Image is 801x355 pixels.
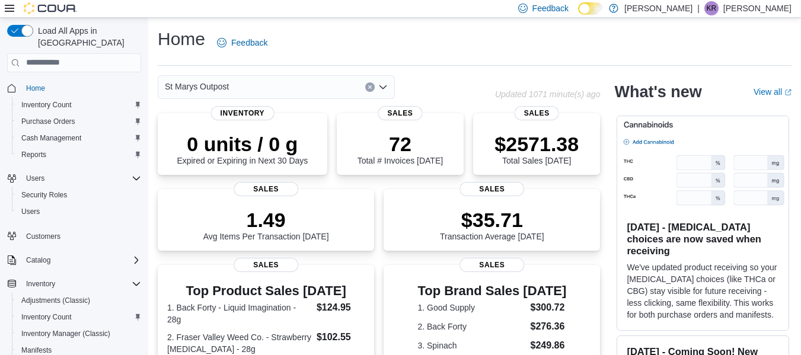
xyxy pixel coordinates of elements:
span: Manifests [21,346,52,355]
span: Inventory Count [21,312,72,322]
dt: 1. Good Supply [417,302,525,314]
svg: External link [784,89,792,96]
span: Load All Apps in [GEOGRAPHIC_DATA] [33,25,141,49]
button: Inventory [21,277,60,291]
button: Open list of options [378,82,388,92]
h3: Top Product Sales [DATE] [167,284,365,298]
span: Reports [21,150,46,159]
a: Customers [21,229,65,244]
span: Sales [234,258,299,272]
a: Inventory Count [17,310,76,324]
p: $2571.38 [494,132,579,156]
h3: [DATE] - [MEDICAL_DATA] choices are now saved when receiving [627,221,779,257]
span: Cash Management [21,133,81,143]
p: [PERSON_NAME] [723,1,792,15]
span: Inventory Manager (Classic) [21,329,110,338]
span: Inventory [211,106,275,120]
p: Updated 1071 minute(s) ago [495,89,600,99]
span: Feedback [231,37,267,49]
div: Expired or Expiring in Next 30 Days [177,132,308,165]
span: Sales [459,258,525,272]
a: Inventory Count [17,98,76,112]
button: Inventory [2,276,146,292]
span: Reports [17,148,141,162]
p: 1.49 [203,208,329,232]
span: Inventory [26,279,55,289]
button: Home [2,79,146,97]
span: St Marys Outpost [165,79,229,94]
button: Users [12,203,146,220]
span: Home [26,84,45,93]
dt: 3. Spinach [417,340,525,351]
a: View allExternal link [754,87,792,97]
a: Feedback [212,31,272,55]
div: Avg Items Per Transaction [DATE] [203,208,329,241]
button: Users [2,170,146,187]
span: Inventory Manager (Classic) [17,327,141,341]
p: $35.71 [440,208,544,232]
input: Dark Mode [578,2,603,15]
dt: 1. Back Forty - Liquid Imagination - 28g [167,302,312,325]
a: Security Roles [17,188,72,202]
p: | [697,1,700,15]
a: Purchase Orders [17,114,80,129]
a: Home [21,81,50,95]
span: Users [26,174,44,183]
button: Purchase Orders [12,113,146,130]
button: Security Roles [12,187,146,203]
span: Purchase Orders [21,117,75,126]
button: Cash Management [12,130,146,146]
a: Adjustments (Classic) [17,293,95,308]
p: 0 units / 0 g [177,132,308,156]
button: Inventory Count [12,97,146,113]
button: Clear input [365,82,375,92]
a: Inventory Manager (Classic) [17,327,115,341]
span: Users [21,207,40,216]
dt: 2. Back Forty [417,321,525,332]
span: Cash Management [17,131,141,145]
button: Catalog [21,253,55,267]
div: Kevin Russell [704,1,719,15]
dt: 2. Fraser Valley Weed Co. - Strawberry [MEDICAL_DATA] - 28g [167,331,312,355]
dd: $300.72 [531,300,567,315]
h3: Top Brand Sales [DATE] [417,284,566,298]
span: Customers [26,232,60,241]
dd: $124.95 [317,300,365,315]
span: Sales [234,182,299,196]
span: Sales [515,106,559,120]
span: Adjustments (Classic) [17,293,141,308]
a: Reports [17,148,51,162]
div: Total Sales [DATE] [494,132,579,165]
span: Customers [21,228,141,243]
button: Inventory Manager (Classic) [12,325,146,342]
h1: Home [158,27,205,51]
span: Catalog [26,255,50,265]
span: Inventory Count [21,100,72,110]
div: Transaction Average [DATE] [440,208,544,241]
span: Purchase Orders [17,114,141,129]
p: [PERSON_NAME] [624,1,693,15]
div: Total # Invoices [DATE] [358,132,443,165]
span: Inventory Count [17,310,141,324]
span: KR [707,1,717,15]
h2: What's new [614,82,701,101]
span: Security Roles [21,190,67,200]
dd: $102.55 [317,330,365,344]
button: Adjustments (Classic) [12,292,146,309]
button: Inventory Count [12,309,146,325]
span: Home [21,81,141,95]
span: Inventory [21,277,141,291]
dd: $276.36 [531,319,567,334]
span: Users [21,171,141,186]
button: Catalog [2,252,146,268]
a: Cash Management [17,131,86,145]
dd: $249.86 [531,338,567,353]
span: Adjustments (Classic) [21,296,90,305]
a: Users [17,204,44,219]
span: Inventory Count [17,98,141,112]
span: Users [17,204,141,219]
button: Reports [12,146,146,163]
span: Sales [459,182,525,196]
button: Customers [2,227,146,244]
